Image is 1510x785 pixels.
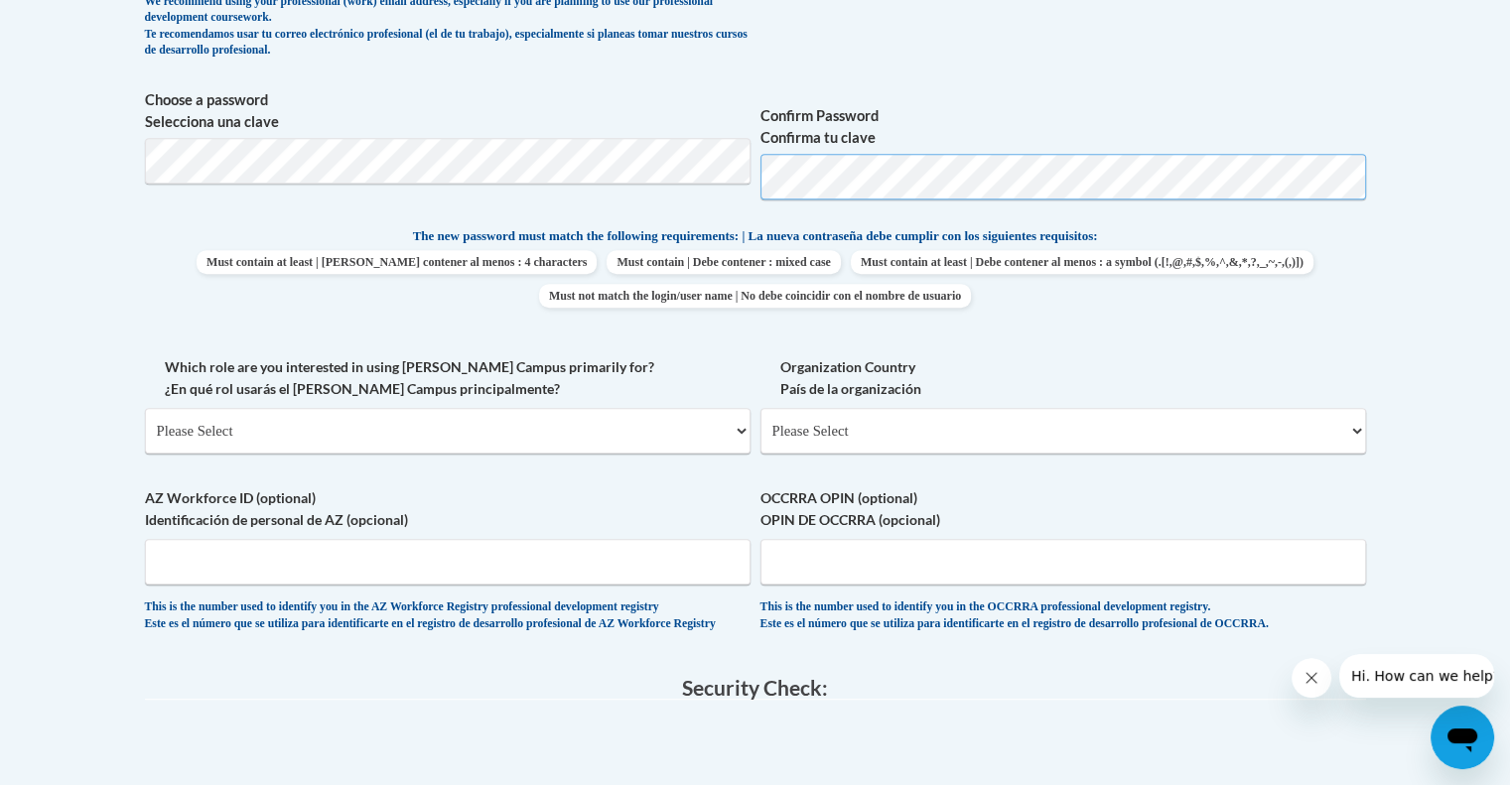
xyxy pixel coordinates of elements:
label: Which role are you interested in using [PERSON_NAME] Campus primarily for? ¿En qué rol usarás el ... [145,356,751,400]
label: Organization Country País de la organización [760,356,1366,400]
iframe: Close message [1292,658,1331,698]
div: This is the number used to identify you in the AZ Workforce Registry professional development reg... [145,599,751,632]
span: Security Check: [682,675,828,700]
label: AZ Workforce ID (optional) Identificación de personal de AZ (opcional) [145,487,751,531]
div: This is the number used to identify you in the OCCRRA professional development registry. Este es ... [760,599,1366,632]
span: Must contain at least | Debe contener al menos : a symbol (.[!,@,#,$,%,^,&,*,?,_,~,-,(,)]) [851,250,1313,274]
span: Must contain at least | [PERSON_NAME] contener al menos : 4 characters [197,250,597,274]
label: Confirm Password Confirma tu clave [760,105,1366,149]
span: The new password must match the following requirements: | La nueva contraseña debe cumplir con lo... [413,227,1098,245]
label: Choose a password Selecciona una clave [145,89,751,133]
iframe: Button to launch messaging window [1431,706,1494,769]
span: Must not match the login/user name | No debe coincidir con el nombre de usuario [539,284,971,308]
span: Must contain | Debe contener : mixed case [607,250,840,274]
span: Hi. How can we help? [12,14,161,30]
iframe: Message from company [1339,654,1494,698]
label: OCCRRA OPIN (optional) OPIN DE OCCRRA (opcional) [760,487,1366,531]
